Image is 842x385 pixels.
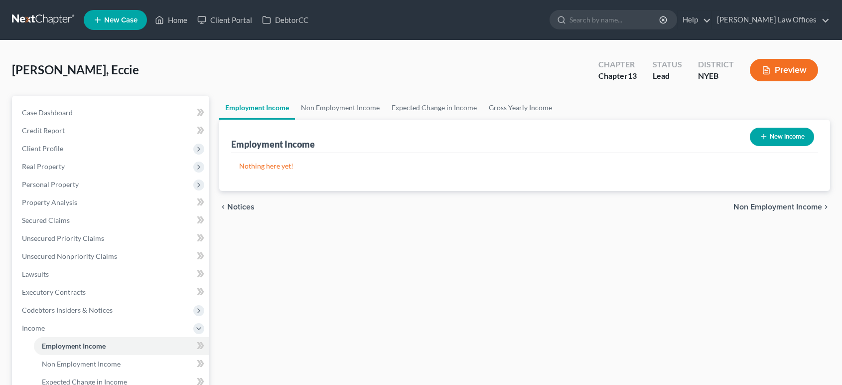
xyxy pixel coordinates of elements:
i: chevron_left [219,203,227,211]
div: NYEB [698,70,734,82]
a: Lawsuits [14,265,209,283]
a: Client Portal [192,11,257,29]
span: Non Employment Income [42,360,121,368]
i: chevron_right [822,203,830,211]
span: Non Employment Income [733,203,822,211]
a: Employment Income [219,96,295,120]
a: Case Dashboard [14,104,209,122]
span: Executory Contracts [22,288,86,296]
span: Property Analysis [22,198,77,206]
button: chevron_left Notices [219,203,255,211]
div: District [698,59,734,70]
a: Employment Income [34,337,209,355]
span: Unsecured Priority Claims [22,234,104,242]
p: Nothing here yet! [239,161,811,171]
a: Help [678,11,711,29]
a: Credit Report [14,122,209,140]
a: Home [150,11,192,29]
span: Personal Property [22,180,79,189]
button: Non Employment Income chevron_right [733,203,830,211]
span: Credit Report [22,126,65,135]
a: Property Analysis [14,193,209,211]
button: New Income [750,128,814,146]
div: Employment Income [231,138,315,150]
div: Chapter [598,70,637,82]
a: Expected Change in Income [386,96,483,120]
input: Search by name... [569,10,661,29]
a: Executory Contracts [14,283,209,301]
span: Lawsuits [22,270,49,278]
div: Status [653,59,682,70]
div: Lead [653,70,682,82]
a: DebtorCC [257,11,313,29]
a: Secured Claims [14,211,209,229]
a: Unsecured Priority Claims [14,229,209,247]
span: Real Property [22,162,65,171]
span: Income [22,324,45,332]
button: Preview [750,59,818,81]
a: Non Employment Income [34,355,209,373]
span: Client Profile [22,144,63,153]
span: Employment Income [42,342,106,350]
span: 13 [628,71,637,80]
div: Chapter [598,59,637,70]
span: New Case [104,16,138,24]
a: Gross Yearly Income [483,96,558,120]
span: [PERSON_NAME], Eccie [12,62,139,77]
a: Unsecured Nonpriority Claims [14,247,209,265]
a: Non Employment Income [295,96,386,120]
span: Case Dashboard [22,108,73,117]
span: Codebtors Insiders & Notices [22,306,113,314]
span: Notices [227,203,255,211]
span: Secured Claims [22,216,70,224]
a: [PERSON_NAME] Law Offices [712,11,830,29]
span: Unsecured Nonpriority Claims [22,252,117,260]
